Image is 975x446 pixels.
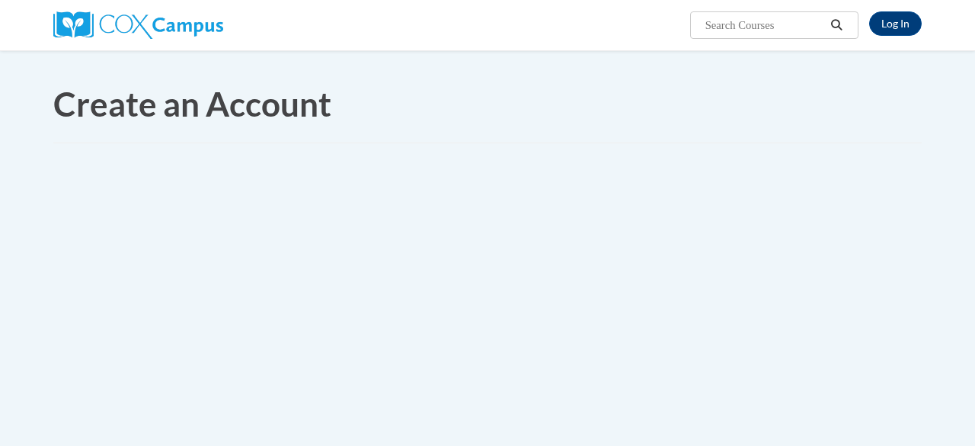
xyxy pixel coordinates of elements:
input: Search Courses [704,16,826,34]
span: Create an Account [53,84,331,124]
img: Cox Campus [53,11,223,39]
button: Search [826,16,849,34]
i:  [830,20,844,31]
a: Log In [869,11,922,36]
a: Cox Campus [53,18,223,30]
